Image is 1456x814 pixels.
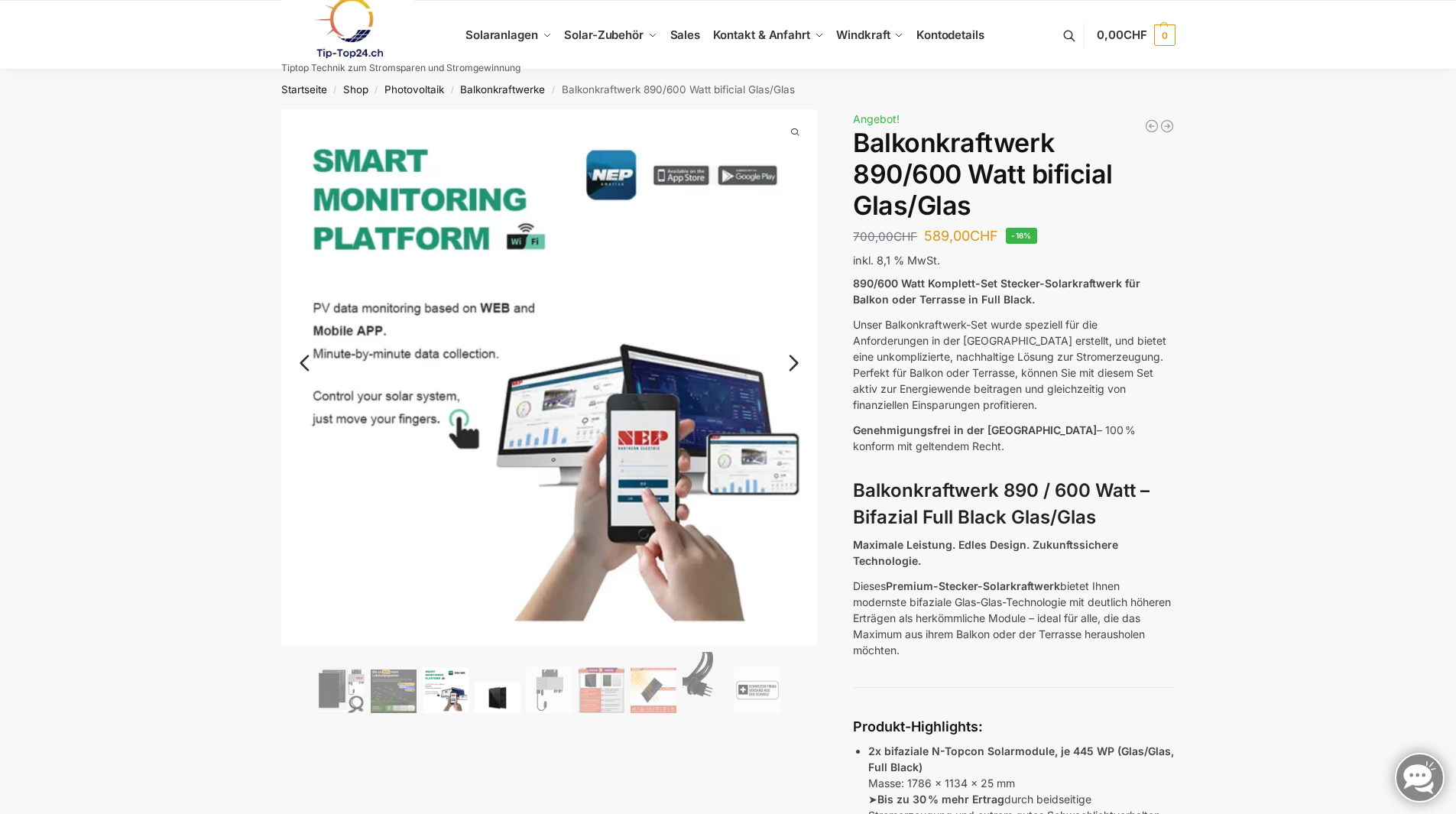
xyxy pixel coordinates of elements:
[853,479,1150,528] strong: Balkonkraftwerk 890 / 600 Watt – Bifazial Full Black Glas/Glas
[1097,12,1175,58] a: 0,00CHF 0
[683,652,728,713] img: Anschlusskabel-3meter_schweizer-stecker
[853,423,1097,436] span: Genehmigungsfrei in der [GEOGRAPHIC_DATA]
[465,28,538,42] span: Solaranlagen
[281,63,520,73] p: Tiptop Technik zum Stromsparen und Stromgewinnung
[853,316,1175,413] p: Unser Balkonkraftwerk-Set wurde speziell für die Anforderungen in der [GEOGRAPHIC_DATA] erstellt,...
[545,84,561,96] span: /
[254,70,1202,109] nav: Breadcrumb
[916,28,984,42] span: Kontodetails
[663,1,706,70] a: Sales
[1124,28,1147,42] span: CHF
[853,538,1118,567] strong: Maximale Leistung. Edles Design. Zukunftssichere Technologie.
[970,228,998,244] span: CHF
[343,83,368,96] a: Shop
[558,1,663,70] a: Solar-Zubehör
[817,109,1354,467] img: Balkonkraftwerk 890/600 Watt bificial Glas/Glas 7
[444,84,460,96] span: /
[910,1,991,70] a: Kontodetails
[886,579,1060,592] strong: Premium-Stecker-Solarkraftwerk
[924,228,998,244] bdi: 589,00
[1154,24,1176,46] span: 0
[527,667,572,713] img: Balkonkraftwerk 890/600 Watt bificial Glas/Glas – Bild 5
[836,28,890,42] span: Windkraft
[631,667,676,713] img: Bificial 30 % mehr Leistung
[319,667,365,713] img: Bificiales Hochleistungsmodul
[1006,228,1037,244] span: -16%
[564,28,644,42] span: Solar-Zubehör
[853,718,983,735] strong: Produkt-Highlights:
[868,744,1174,773] strong: 2x bifaziale N-Topcon Solarmodule, je 445 WP (Glas/Glas, Full Black)
[1097,28,1146,42] span: 0,00
[853,254,940,267] span: inkl. 8,1 % MwSt.
[713,28,810,42] span: Kontakt & Anfahrt
[460,83,545,96] a: Balkonkraftwerke
[706,1,830,70] a: Kontakt & Anfahrt
[830,1,910,70] a: Windkraft
[853,229,917,244] bdi: 700,00
[368,84,384,96] span: /
[423,667,469,713] img: Balkonkraftwerk 890/600 Watt bificial Glas/Glas – Bild 3
[853,128,1175,221] h1: Balkonkraftwerk 890/600 Watt bificial Glas/Glas
[1159,118,1175,134] a: Steckerkraftwerk 890/600 Watt, mit Ständer für Terrasse inkl. Lieferung
[853,578,1175,658] p: Dieses bietet Ihnen modernste bifaziale Glas-Glas-Technologie mit deutlich höheren Erträgen als h...
[893,229,917,244] span: CHF
[853,277,1140,306] strong: 890/600 Watt Komplett-Set Stecker-Solarkraftwerk für Balkon oder Terrasse in Full Black.
[579,667,624,713] img: Bificial im Vergleich zu billig Modulen
[281,83,327,96] a: Startseite
[384,83,444,96] a: Photovoltaik
[853,112,900,125] span: Angebot!
[853,423,1136,452] span: – 100 % konform mit geltendem Recht.
[734,667,780,713] img: Balkonkraftwerk 890/600 Watt bificial Glas/Glas – Bild 9
[1144,118,1159,134] a: 890/600 Watt Solarkraftwerk + 2,7 KW Batteriespeicher Genehmigungsfrei
[475,683,520,713] img: Maysun
[327,84,343,96] span: /
[877,793,1004,806] strong: Bis zu 30 % mehr Ertrag
[670,28,701,42] span: Sales
[371,670,417,713] img: Balkonkraftwerk 890/600 Watt bificial Glas/Glas – Bild 2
